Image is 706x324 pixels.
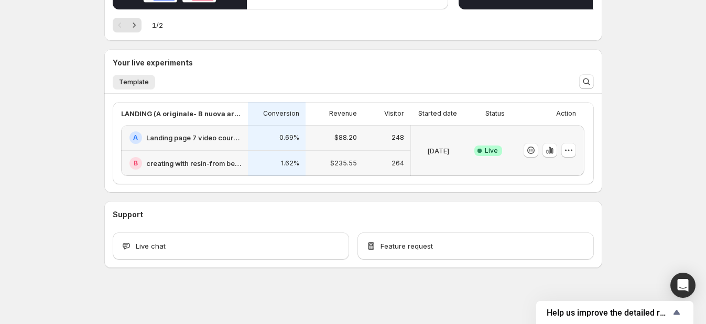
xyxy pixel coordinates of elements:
[127,18,142,32] button: Next
[556,109,576,118] p: Action
[418,109,457,118] p: Started date
[146,132,242,143] h2: Landing page 7 video courses
[485,109,505,118] p: Status
[427,146,449,156] p: [DATE]
[547,308,670,318] span: Help us improve the detailed report for A/B campaigns
[392,133,404,142] p: 248
[119,78,149,86] span: Template
[329,109,357,118] p: Revenue
[547,306,683,319] button: Show survey - Help us improve the detailed report for A/B campaigns
[133,133,138,142] h2: A
[485,147,498,155] span: Live
[113,209,143,220] h3: Support
[330,159,357,167] p: $235.55
[392,159,404,167] p: 264
[381,241,433,251] span: Feature request
[579,74,594,89] button: Search and filter results
[334,133,357,142] p: $88.20
[152,20,163,30] span: 1 / 2
[670,273,696,298] div: Open Intercom Messenger
[136,241,166,251] span: Live chat
[113,58,193,68] h3: Your live experiments
[121,108,242,119] p: LANDING (A originale- B nuova arancione)
[113,18,142,32] nav: Pagination
[134,159,138,167] h2: B
[279,133,299,142] p: 0.69%
[146,158,242,169] h2: creating with resin-from beginner to expert
[384,109,404,118] p: Visitor
[281,159,299,167] p: 1.62%
[263,109,299,118] p: Conversion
